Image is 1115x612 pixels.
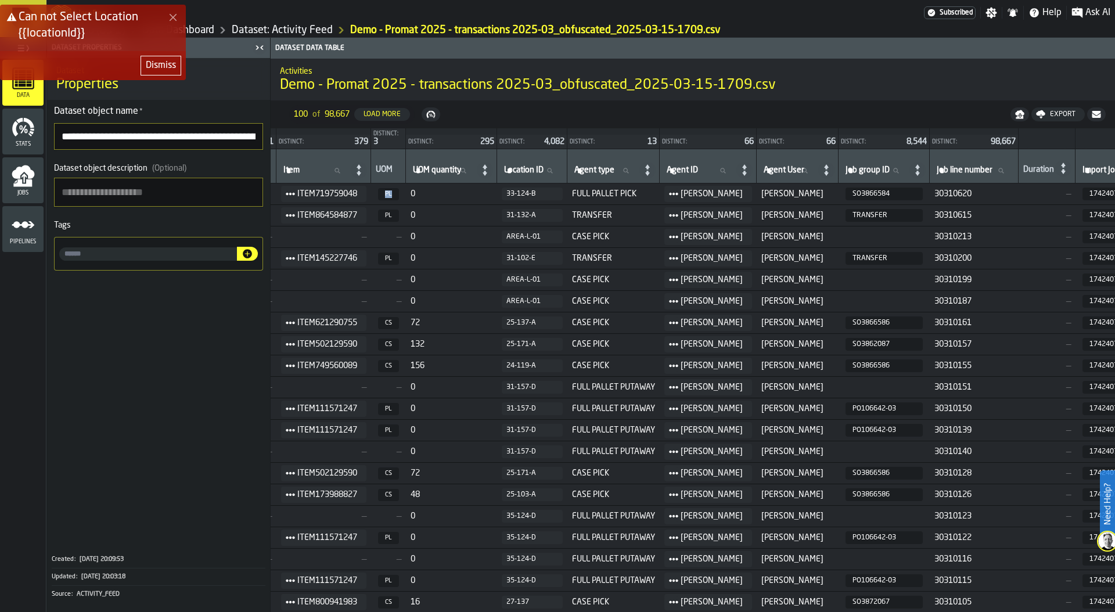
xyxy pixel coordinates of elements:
span: 30310140 [934,447,1014,456]
span: ITEM111571247 [297,402,357,416]
span: SO3866584 [846,188,923,200]
button: button-24-119-A [502,359,563,372]
span: 0 [411,275,492,285]
span: [PERSON_NAME] [761,490,834,499]
div: StatList-item-Distinct: [757,135,838,149]
span: 0 [411,211,492,220]
span: label [574,165,614,175]
div: Distinct: [841,139,902,145]
span: — [1023,447,1071,456]
span: CASE PICK [572,275,655,285]
span: CS [378,489,399,501]
span: PO106642-03 [846,402,923,415]
span: [PERSON_NAME] [761,361,834,370]
span: CASE PICK [572,469,655,478]
label: Need Help? [1101,471,1114,537]
span: [PERSON_NAME] [761,404,834,413]
button: button-AREA-L-01 [502,273,563,286]
span: 100 [294,110,308,119]
span: PL [378,532,399,544]
span: — [1023,297,1071,306]
span: Stats [2,141,44,147]
div: Load More [359,110,405,118]
div: StatList-item-Distinct: [930,135,1018,149]
span: label [937,165,992,175]
h2: Sub Title [280,64,1106,76]
div: 35-124-D [506,534,558,542]
label: button-toggle-Settings [981,7,1002,19]
span: TRANSFER [572,254,655,263]
span: — [178,275,272,285]
button: button-Export [1031,107,1085,121]
span: 0 [411,254,492,263]
span: SO3862087 [846,338,923,351]
span: — [376,232,401,242]
span: 48 [411,490,492,499]
span: [PERSON_NAME] [761,383,834,392]
span: 0 [411,426,492,435]
span: 30310150 [934,404,1014,413]
span: [PERSON_NAME] [681,208,743,222]
span: SO3866584 [853,190,913,198]
span: FULL PALLET PICK [572,189,655,199]
button: button-35-124-D [502,531,563,544]
div: Distinct: [408,139,476,145]
span: 156 [411,361,492,370]
span: ITEM719759048 [297,187,357,201]
div: 35-124-D [506,512,558,520]
div: 31-157-D [506,448,558,456]
div: StatList-item-Distinct: [660,135,756,149]
label: button-toggle-Close me [251,41,268,55]
span: Subscribed [940,9,973,17]
span: [PERSON_NAME] [761,211,834,220]
div: StatList-item-Distinct: [567,135,659,149]
input: label [281,163,350,178]
span: [PERSON_NAME] [681,337,743,351]
span: — [1023,318,1071,327]
div: 31-132-A [506,211,558,219]
button: button-25-103-A [502,488,563,501]
div: Dataset Data Table [273,44,1113,52]
span: 295 [480,138,494,146]
span: [PERSON_NAME] [761,340,834,349]
span: 30310128 [934,469,1014,478]
div: 33-124-B [506,190,558,198]
span: TRANSFER [853,211,913,219]
span: SO3866586 [846,316,923,329]
span: 30310151 [934,383,1014,392]
input: label [843,163,908,178]
span: [PERSON_NAME] [681,251,743,265]
a: link-to-/wh/i/103622fe-4b04-4da1-b95f-2619b9c959cc/data/activity [232,24,333,37]
span: TRANSFER [846,209,923,222]
span: — [1023,469,1071,478]
span: label [283,165,300,175]
span: label [504,165,544,175]
span: SO3872067 [846,596,923,609]
span: 4,082 [544,138,564,146]
span: [PERSON_NAME] [681,230,743,244]
span: TRANSFER [572,211,655,220]
span: 30310155 [934,361,1014,370]
span: — [1023,383,1071,392]
button: button-AREA-L-01 [502,295,563,308]
span: 72 [411,469,492,478]
span: 132 [411,340,492,349]
div: AREA-L-01 [506,276,558,284]
span: SO3866586 [846,488,923,501]
span: TRANSFER [853,254,913,262]
span: PL [378,403,399,415]
span: [PERSON_NAME] [681,445,743,459]
span: [PERSON_NAME] [681,273,743,287]
div: AREA-L-01 [506,233,558,241]
span: 0 [411,383,492,392]
div: Menu Subscription [924,6,976,19]
span: Can not Select Location {{locationId}} [19,12,138,39]
span: SO3866586 [853,362,913,370]
span: 30310213 [934,232,1014,242]
span: FULL PALLET PUTAWAY [572,426,655,435]
span: Data [2,92,44,99]
span: [PERSON_NAME] [681,187,743,201]
span: CS [378,339,399,351]
span: : [74,556,75,563]
span: — [1023,361,1071,370]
